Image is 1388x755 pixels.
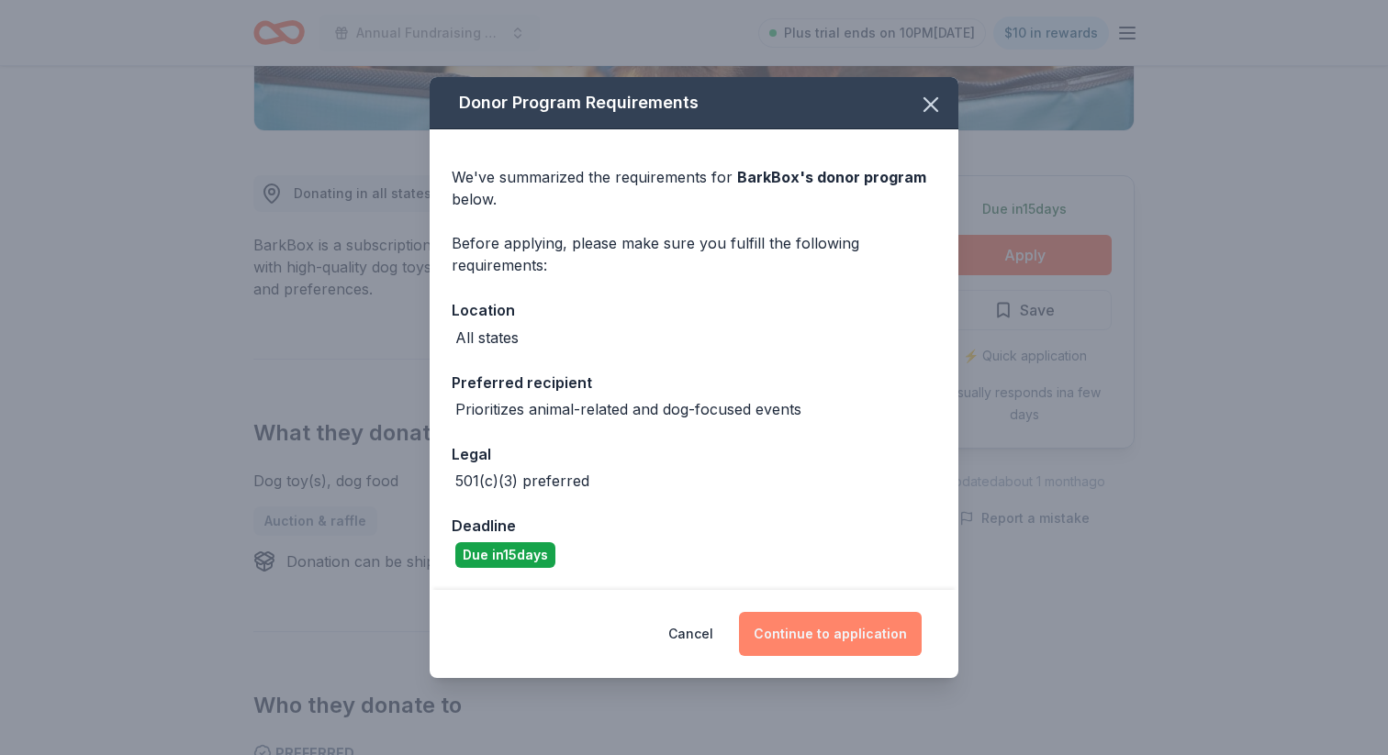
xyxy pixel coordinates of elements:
[455,542,555,568] div: Due in 15 days
[452,371,936,394] div: Preferred recipient
[455,327,519,349] div: All states
[430,77,958,129] div: Donor Program Requirements
[737,168,926,186] span: BarkBox 's donor program
[455,470,589,492] div: 501(c)(3) preferred
[452,298,936,322] div: Location
[668,612,713,656] button: Cancel
[452,514,936,538] div: Deadline
[455,398,801,420] div: Prioritizes animal-related and dog-focused events
[739,612,922,656] button: Continue to application
[452,166,936,210] div: We've summarized the requirements for below.
[452,232,936,276] div: Before applying, please make sure you fulfill the following requirements:
[452,442,936,466] div: Legal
